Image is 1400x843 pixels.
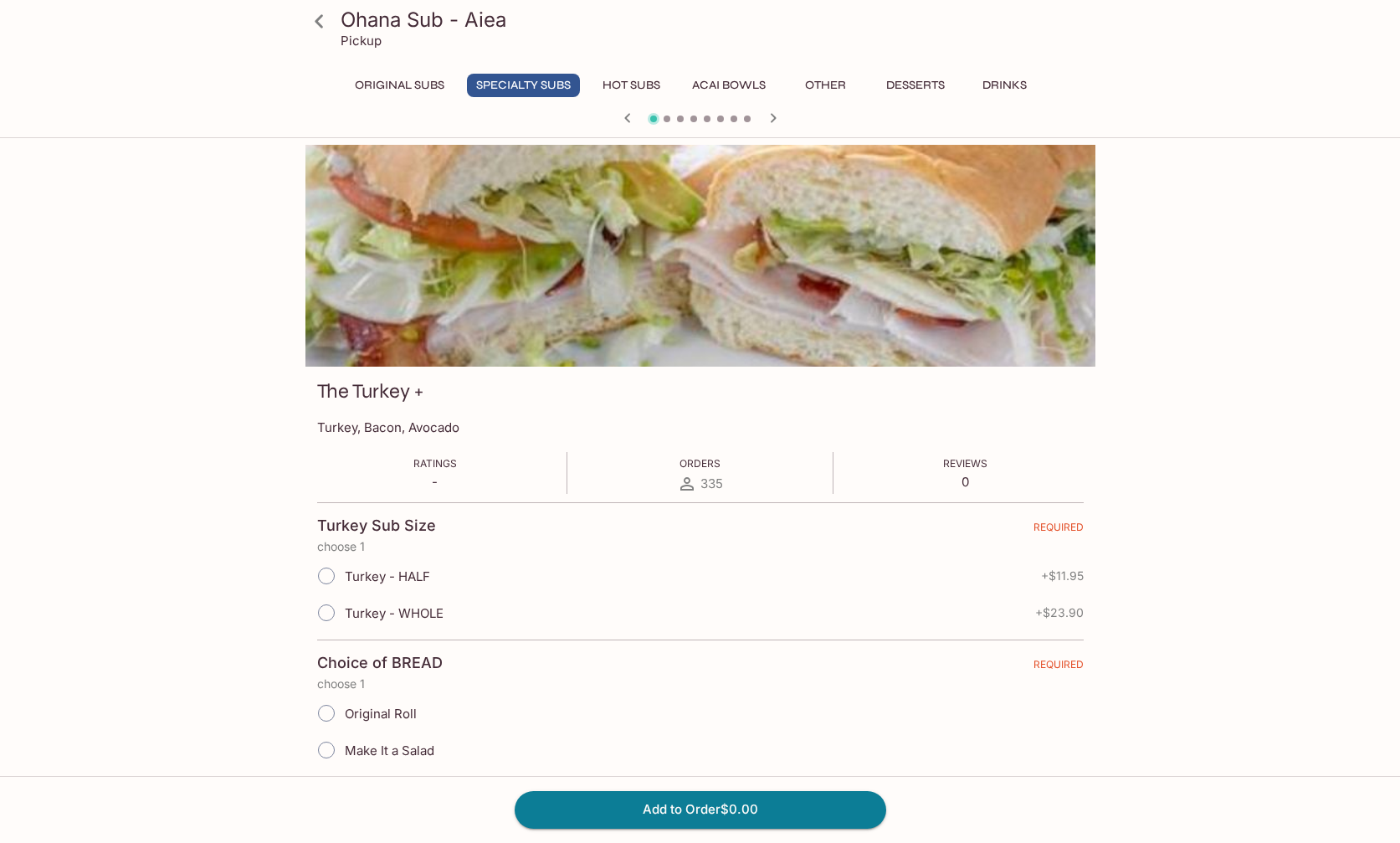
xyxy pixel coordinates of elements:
[943,474,987,490] p: 0
[345,605,444,621] span: Turkey - WHOLE
[679,457,721,470] span: Orders
[413,457,457,470] span: Ratings
[1041,569,1084,583] span: + $11.95
[967,74,1043,97] button: Drinks
[317,540,1084,553] p: choose 1
[943,457,987,470] span: Reviews
[346,74,454,97] button: Original Subs
[345,568,430,584] span: Turkey - HALF
[341,7,1089,33] h3: Ohana Sub - Aiea
[317,654,443,672] h4: Choice of BREAD
[788,74,864,97] button: Other
[317,419,1084,435] p: Turkey, Bacon, Avocado
[341,33,382,49] p: Pickup
[683,74,775,97] button: Acai Bowls
[317,517,436,535] h4: Turkey Sub Size
[1033,658,1084,677] span: REQUIRED
[305,145,1095,367] div: The Turkey +
[877,74,954,97] button: Desserts
[593,74,669,97] button: Hot Subs
[345,743,434,758] span: Make It a Salad
[1035,606,1084,619] span: + $23.90
[413,474,457,490] p: -
[345,706,417,722] span: Original Roll
[317,378,423,404] h3: The Turkey +
[515,791,886,828] button: Add to Order$0.00
[317,677,1084,691] p: choose 1
[700,475,723,491] span: 335
[1033,521,1084,540] span: REQUIRED
[467,74,580,97] button: Specialty Subs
